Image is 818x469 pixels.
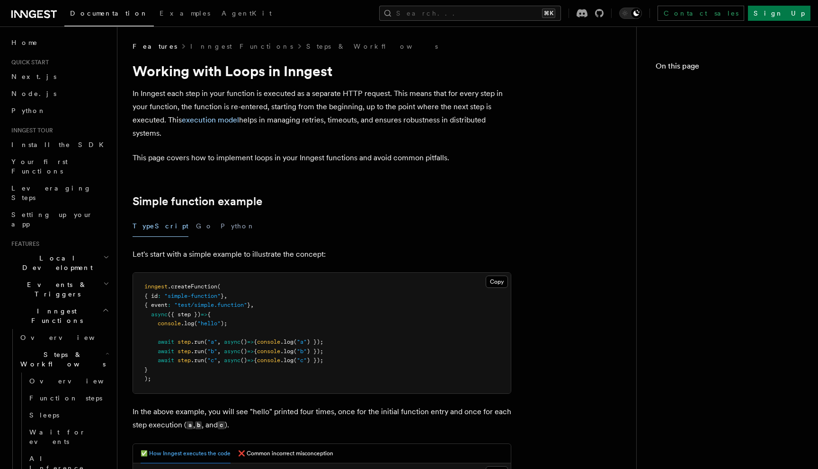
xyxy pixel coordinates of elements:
[190,42,293,51] a: Inngest Functions
[26,407,111,424] a: Sleeps
[178,357,191,364] span: step
[8,250,111,276] button: Local Development
[247,339,254,345] span: =>
[174,302,247,308] span: "test/simple.function"
[307,339,323,345] span: ) });
[195,421,202,429] code: b
[224,293,227,299] span: ,
[207,339,217,345] span: "a"
[194,320,197,327] span: (
[8,85,111,102] a: Node.js
[254,348,257,355] span: {
[70,9,148,17] span: Documentation
[280,339,293,345] span: .log
[247,348,254,355] span: =>
[240,357,247,364] span: ()
[29,377,127,385] span: Overview
[748,6,810,21] a: Sign Up
[257,339,280,345] span: console
[297,348,307,355] span: "b"
[658,6,744,21] a: Contact sales
[254,357,257,364] span: {
[168,302,171,308] span: :
[217,357,221,364] span: ,
[257,348,280,355] span: console
[196,216,213,237] button: Go
[222,9,272,17] span: AgentKit
[8,253,103,272] span: Local Development
[164,293,221,299] span: "simple-function"
[144,366,148,373] span: }
[280,357,293,364] span: .log
[8,276,111,303] button: Events & Triggers
[181,320,194,327] span: .log
[306,42,438,51] a: Steps & Workflows
[257,357,280,364] span: console
[133,87,511,140] p: In Inngest each step in your function is executed as a separate HTTP request. This means that for...
[158,348,174,355] span: await
[141,444,231,463] button: ✅ How Inngest executes the code
[178,339,191,345] span: step
[240,339,247,345] span: ()
[168,283,217,290] span: .createFunction
[182,115,239,124] a: execution model
[168,311,201,318] span: ({ step })
[224,339,240,345] span: async
[158,320,181,327] span: console
[8,127,53,134] span: Inngest tour
[11,211,93,228] span: Setting up your app
[11,90,56,97] span: Node.js
[191,357,204,364] span: .run
[224,348,240,355] span: async
[64,3,154,26] a: Documentation
[217,348,221,355] span: ,
[204,357,207,364] span: (
[204,348,207,355] span: (
[254,339,257,345] span: {
[247,357,254,364] span: =>
[297,339,307,345] span: "a"
[238,444,333,463] button: ❌ Common incorrect misconception
[158,357,174,364] span: await
[293,339,297,345] span: (
[144,302,168,308] span: { event
[144,375,151,382] span: );
[11,38,38,47] span: Home
[178,348,191,355] span: step
[26,390,111,407] a: Function steps
[17,329,111,346] a: Overview
[8,34,111,51] a: Home
[133,62,511,79] h1: Working with Loops in Inngest
[154,3,216,26] a: Examples
[160,9,210,17] span: Examples
[207,311,211,318] span: {
[151,311,168,318] span: async
[197,320,221,327] span: "hello"
[207,357,217,364] span: "c"
[217,283,221,290] span: (
[293,348,297,355] span: (
[221,320,227,327] span: );
[8,180,111,206] a: Leveraging Steps
[8,136,111,153] a: Install the SDK
[247,302,250,308] span: }
[11,158,68,175] span: Your first Functions
[133,248,511,261] p: Let's start with a simple example to illustrate the concept:
[11,184,91,201] span: Leveraging Steps
[619,8,642,19] button: Toggle dark mode
[17,346,111,373] button: Steps & Workflows
[8,206,111,233] a: Setting up your app
[307,357,323,364] span: ) });
[144,283,168,290] span: inngest
[26,424,111,450] a: Wait for events
[29,411,59,419] span: Sleeps
[133,216,188,237] button: TypeScript
[250,302,254,308] span: ,
[542,9,555,18] kbd: ⌘K
[191,348,204,355] span: .run
[11,141,109,148] span: Install the SDK
[207,348,217,355] span: "b"
[11,73,56,80] span: Next.js
[216,3,277,26] a: AgentKit
[11,107,46,114] span: Python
